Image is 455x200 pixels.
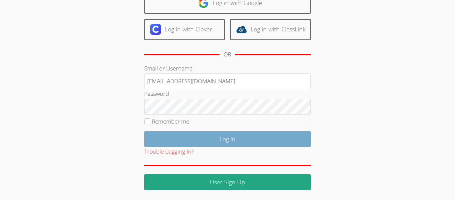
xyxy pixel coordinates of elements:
label: Email or Username [144,64,193,72]
button: Trouble Logging In? [144,147,194,157]
label: Password [144,90,169,97]
a: Log in with Clever [144,19,225,40]
label: Remember me [152,118,189,125]
img: classlink-logo-d6bb404cc1216ec64c9a2012d9dc4662098be43eaf13dc465df04b49fa7ab582.svg [236,24,247,35]
a: Log in with ClassLink [230,19,311,40]
input: Log in [144,131,311,147]
a: User Sign Up [144,174,311,190]
div: OR [224,50,231,59]
img: clever-logo-6eab21bc6e7a338710f1a6ff85c0baf02591cd810cc4098c63d3a4b26e2feb20.svg [150,24,161,35]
